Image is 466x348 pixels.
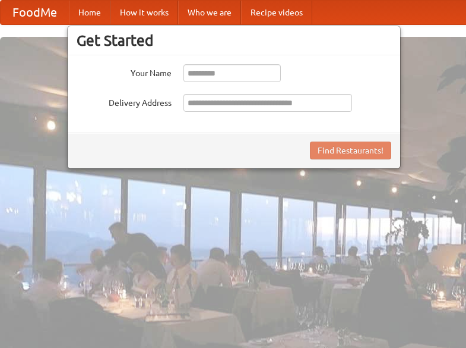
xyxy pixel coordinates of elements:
[69,1,110,24] a: Home
[77,64,172,79] label: Your Name
[110,1,178,24] a: How it works
[178,1,241,24] a: Who we are
[1,1,69,24] a: FoodMe
[241,1,312,24] a: Recipe videos
[77,32,391,49] h3: Get Started
[77,94,172,109] label: Delivery Address
[310,142,391,159] button: Find Restaurants!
